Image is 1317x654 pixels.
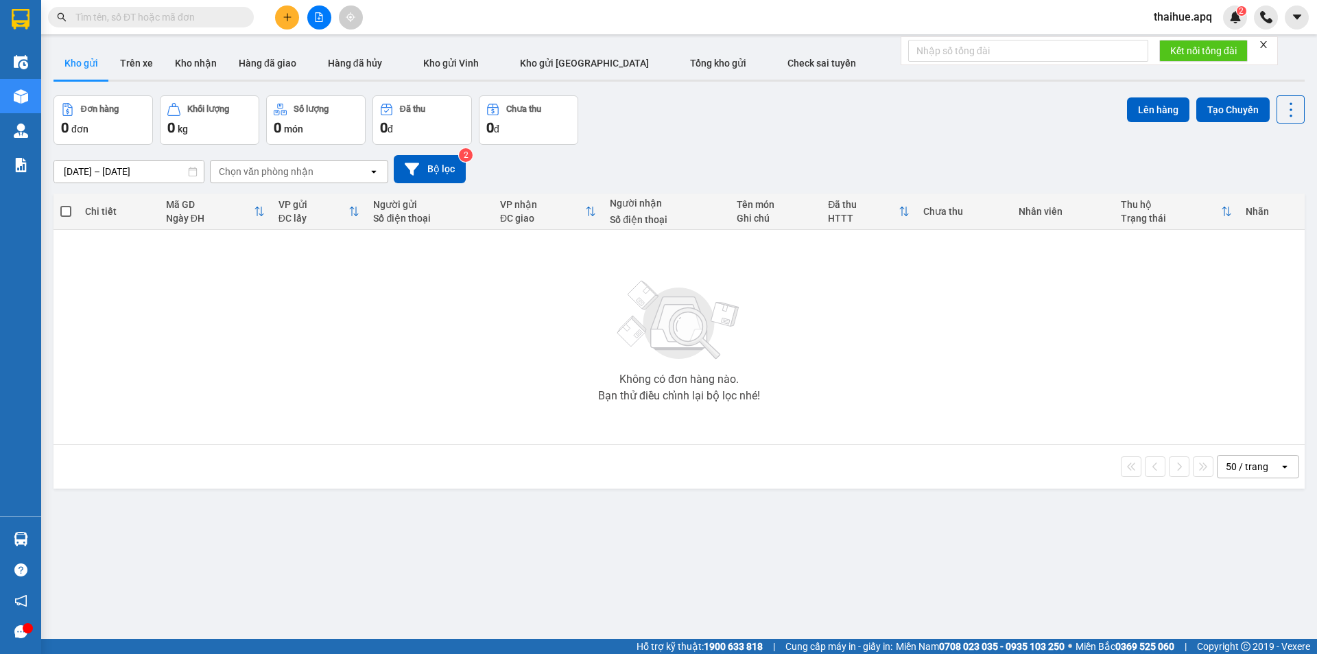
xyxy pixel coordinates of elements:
div: Nhãn [1246,206,1298,217]
span: đ [494,124,499,135]
div: Chọn văn phòng nhận [219,165,313,178]
div: Thu hộ [1121,199,1220,210]
span: 0 [167,119,175,136]
svg: open [368,166,379,177]
div: Đã thu [828,199,899,210]
div: Số điện thoại [373,213,486,224]
button: Trên xe [109,47,164,80]
button: Số lượng0món [266,95,366,145]
img: logo-vxr [12,9,29,30]
div: Số điện thoại [610,214,723,225]
div: Ngày ĐH [166,213,254,224]
span: kg [178,124,188,135]
img: warehouse-icon [14,124,28,138]
img: warehouse-icon [14,89,28,104]
sup: 2 [1237,6,1246,16]
span: Check sai tuyến [787,58,856,69]
div: 50 / trang [1226,460,1268,474]
th: Toggle SortBy [493,194,603,230]
span: message [14,625,27,638]
div: Chi tiết [85,206,152,217]
div: Trạng thái [1121,213,1220,224]
span: | [773,639,775,654]
span: Kho gửi Vinh [423,58,479,69]
input: Nhập số tổng đài [908,40,1148,62]
sup: 2 [459,148,473,162]
div: Tên món [737,199,814,210]
div: Khối lượng [187,104,229,114]
div: ĐC lấy [278,213,349,224]
button: Kết nối tổng đài [1159,40,1248,62]
span: caret-down [1291,11,1303,23]
button: Đơn hàng0đơn [54,95,153,145]
span: 0 [380,119,388,136]
span: search [57,12,67,22]
div: Không có đơn hàng nào. [619,374,739,385]
span: Tổng kho gửi [690,58,746,69]
button: file-add [307,5,331,30]
span: 0 [486,119,494,136]
span: Miền Nam [896,639,1065,654]
div: VP nhận [500,199,585,210]
span: copyright [1241,642,1250,651]
img: svg+xml;base64,PHN2ZyBjbGFzcz0ibGlzdC1wbHVnX19zdmciIHhtbG5zPSJodHRwOi8vd3d3LnczLm9yZy8yMDAwL3N2Zy... [610,272,748,369]
img: icon-new-feature [1229,11,1242,23]
button: plus [275,5,299,30]
span: Cung cấp máy in - giấy in: [785,639,892,654]
span: file-add [314,12,324,22]
div: Đơn hàng [81,104,119,114]
button: Tạo Chuyến [1196,97,1270,122]
button: Khối lượng0kg [160,95,259,145]
th: Toggle SortBy [821,194,916,230]
span: 0 [274,119,281,136]
strong: 0369 525 060 [1115,641,1174,652]
img: warehouse-icon [14,532,28,546]
span: | [1185,639,1187,654]
div: HTTT [828,213,899,224]
span: đơn [71,124,88,135]
div: Ghi chú [737,213,814,224]
button: Lên hàng [1127,97,1189,122]
span: ⚪️ [1068,644,1072,649]
strong: 1900 633 818 [704,641,763,652]
span: question-circle [14,563,27,576]
span: thaihue.apq [1143,8,1223,25]
svg: open [1279,461,1290,472]
th: Toggle SortBy [1114,194,1238,230]
img: phone-icon [1260,11,1272,23]
button: Hàng đã giao [228,47,307,80]
button: aim [339,5,363,30]
th: Toggle SortBy [159,194,272,230]
div: Mã GD [166,199,254,210]
button: Đã thu0đ [372,95,472,145]
span: plus [283,12,292,22]
span: Miền Bắc [1076,639,1174,654]
div: Người nhận [610,198,723,209]
input: Tìm tên, số ĐT hoặc mã đơn [75,10,237,25]
button: Chưa thu0đ [479,95,578,145]
span: Hàng đã hủy [328,58,382,69]
span: aim [346,12,355,22]
span: đ [388,124,393,135]
span: Kho gửi [GEOGRAPHIC_DATA] [520,58,649,69]
div: ĐC giao [500,213,585,224]
input: Select a date range. [54,161,204,183]
img: warehouse-icon [14,55,28,69]
span: món [284,124,303,135]
span: 0 [61,119,69,136]
span: Kết nối tổng đài [1170,43,1237,58]
span: Hỗ trợ kỹ thuật: [637,639,763,654]
div: Nhân viên [1019,206,1107,217]
strong: 0708 023 035 - 0935 103 250 [939,641,1065,652]
div: Đã thu [400,104,425,114]
div: Người gửi [373,199,486,210]
span: notification [14,594,27,607]
span: 2 [1239,6,1244,16]
button: Kho gửi [54,47,109,80]
img: solution-icon [14,158,28,172]
div: VP gửi [278,199,349,210]
span: close [1259,40,1268,49]
div: Số lượng [294,104,329,114]
button: Bộ lọc [394,155,466,183]
div: Chưa thu [923,206,1005,217]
